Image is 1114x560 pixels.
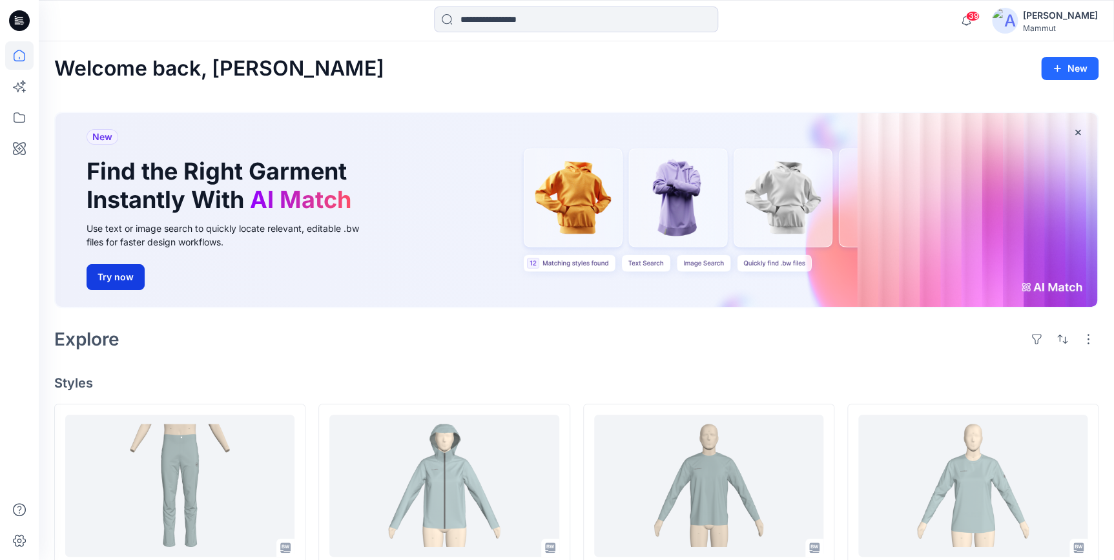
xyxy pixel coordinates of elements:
span: 39 [965,11,980,21]
h2: Explore [54,329,119,349]
h1: Find the Right Garment Instantly With [87,158,358,213]
button: New [1041,57,1099,80]
button: Try now [87,264,145,290]
span: New [92,129,112,145]
img: avatar [992,8,1018,34]
a: IM-LGS-REL-SET1XX-CRNE01-2024-10 [594,415,823,557]
div: Use text or image search to quickly locate relevant, editable .bw files for faster design workflows. [87,222,377,249]
a: IW-SOJ-REG-RAG0STPNP-HOOB11-SS27 [329,415,559,557]
span: AI Match [250,185,351,214]
div: [PERSON_NAME] [1023,8,1098,23]
a: IW-LGS-REL-SET1STSNP-CRNE01-FW25 [858,415,1088,557]
div: Mammut [1023,23,1098,33]
a: IM-PAN-ATH-SHNMRNORM-NGNY01-2020 [65,415,294,557]
h4: Styles [54,375,1099,391]
h2: Welcome back, [PERSON_NAME] [54,57,384,81]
